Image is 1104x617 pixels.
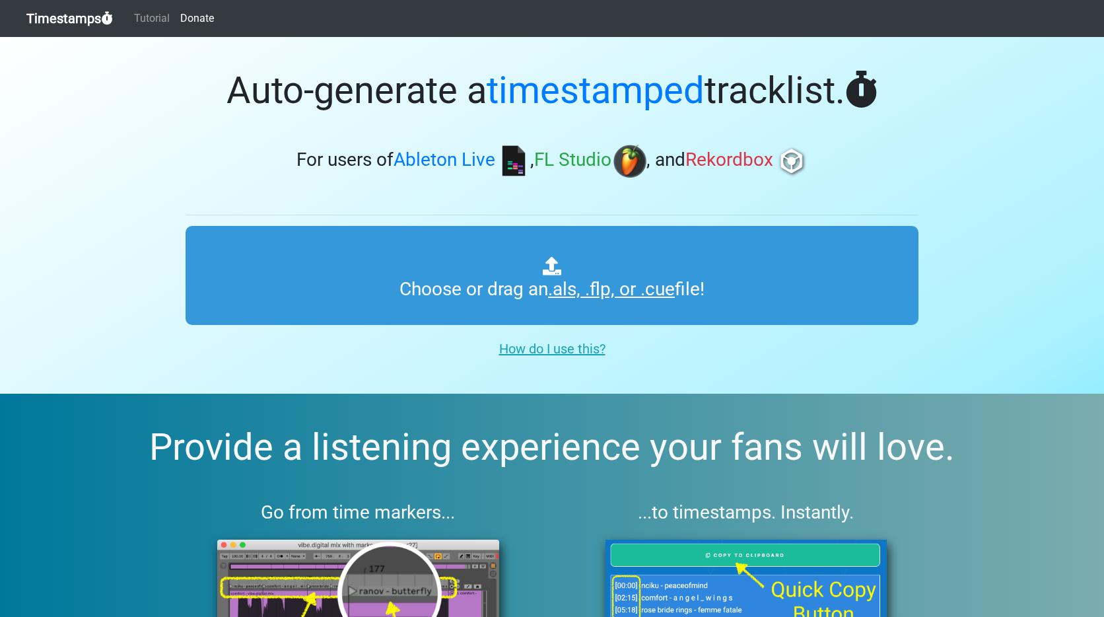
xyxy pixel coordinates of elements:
[613,145,646,178] img: fl.png
[487,69,705,112] span: timestamped
[175,5,219,32] a: Donate
[574,501,919,524] h3: ...to timestamps. Instantly.
[186,501,531,524] h3: Go from time markers...
[32,425,1072,470] h2: Provide a listening experience your fans will love.
[775,145,808,178] img: rb.png
[26,5,113,32] a: Timestamps
[497,145,530,178] img: ableton.png
[534,149,611,171] span: FL Studio
[186,69,918,113] h1: Auto-generate a tracklist.
[394,149,495,171] span: Ableton Live
[685,149,773,171] span: Rekordbox
[129,5,175,32] a: Tutorial
[499,341,605,357] u: How do I use this?
[186,145,918,178] h3: For users of , , and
